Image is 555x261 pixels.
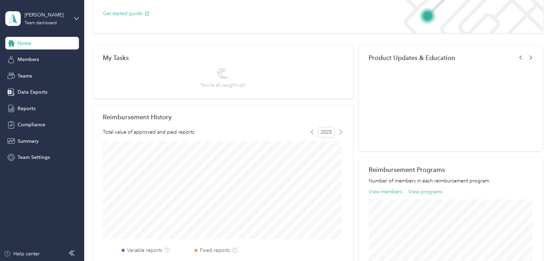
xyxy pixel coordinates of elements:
span: Data Exports [18,88,47,96]
button: View programs [408,188,442,195]
p: Number of members in each reimbursement program. [369,177,533,185]
div: Team dashboard [25,21,57,25]
span: Compliance [18,121,45,128]
iframe: Everlance-gr Chat Button Frame [516,222,555,261]
div: [PERSON_NAME] [25,11,68,19]
span: Summary [18,138,39,145]
label: Fixed reports [200,247,230,254]
button: Get started guide [103,10,149,17]
span: Teams [18,72,32,80]
button: View members [369,188,402,195]
span: Team Settings [18,154,50,161]
span: Total value of approved and paid reports [103,128,194,136]
div: My Tasks [103,54,343,61]
label: Variable reports [127,247,162,254]
span: Members [18,56,39,63]
h2: Reimbursement Programs [369,166,533,173]
h2: Reimbursement History [103,113,172,121]
span: Reports [18,105,35,112]
span: Product Updates & Education [369,54,455,61]
span: You’re all caught up! [200,81,246,89]
span: Home [18,40,31,47]
span: 2025 [318,127,335,138]
button: Help center [4,250,40,257]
